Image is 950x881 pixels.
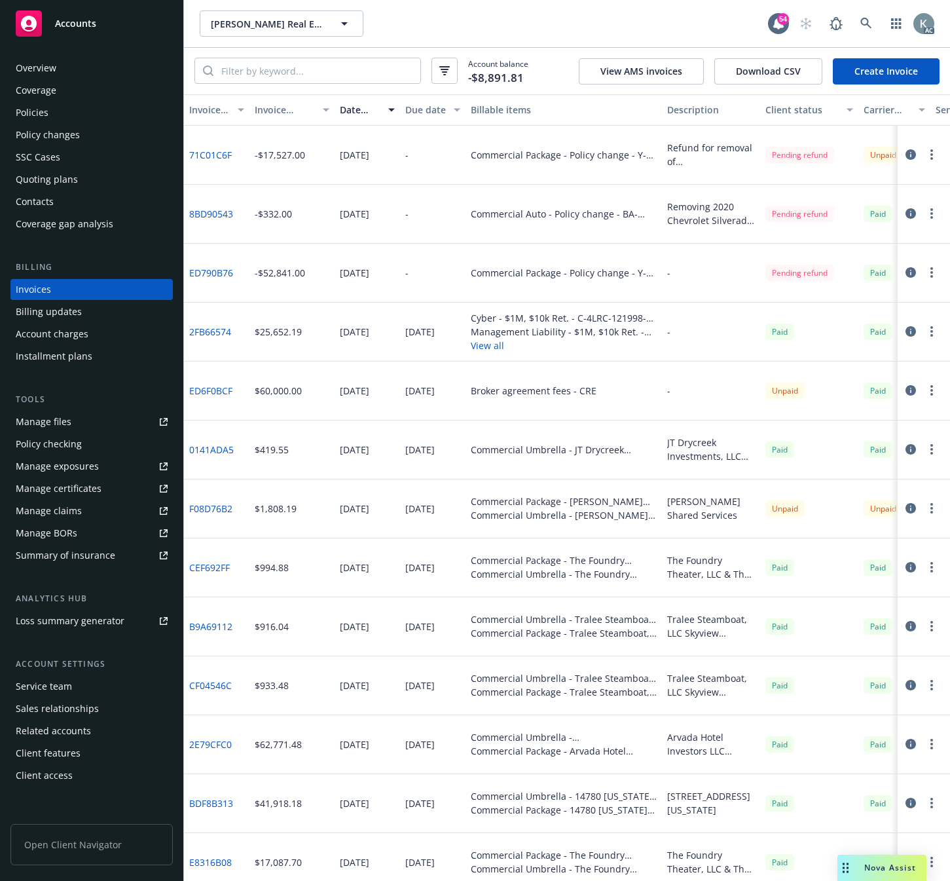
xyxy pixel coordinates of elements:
div: [DATE] [405,738,435,751]
div: [DATE] [340,384,369,398]
a: Account charges [10,324,173,345]
div: Account charges [16,324,88,345]
a: Report a Bug [823,10,849,37]
div: Description [667,103,755,117]
div: JT Drycreek Investments, LLC [GEOGRAPHIC_DATA] [667,436,755,463]
button: Billable items [466,94,662,126]
span: Nova Assist [864,862,916,873]
a: Overview [10,58,173,79]
div: Commercial Umbrella - JT Drycreek Investments, LLC [471,443,657,457]
a: 71C01C6F [189,148,232,162]
a: Loss summary generator [10,610,173,631]
div: Commercial Package - Tralee Steamboat, LLC [471,685,657,699]
div: Tools [10,393,173,406]
button: Description [662,94,760,126]
a: CEF692FF [189,561,230,574]
button: Due date [400,94,466,126]
div: $419.55 [255,443,289,457]
div: $17,087.70 [255,855,302,869]
div: $933.48 [255,679,289,692]
a: ED6F0BCF [189,384,232,398]
div: [DATE] [340,679,369,692]
a: Switch app [883,10,909,37]
span: Paid [864,324,892,340]
div: Commercial Package - 14780 [US_STATE] 1, LLC [471,803,657,817]
a: Manage exposures [10,456,173,477]
span: Paid [765,559,794,576]
div: Commercial Umbrella - [GEOGRAPHIC_DATA] Investors LLC [471,730,657,744]
div: Paid [765,324,794,340]
div: [DATE] [340,443,369,457]
div: Summary of insurance [16,545,115,566]
a: Start snowing [793,10,819,37]
div: Paid [864,854,892,871]
div: Account settings [10,658,173,671]
div: Removing 2020 Chevrolet Silverado VIN: [US_VEHICLE_IDENTIFICATION_NUMBER] [667,200,755,227]
div: [DATE] [405,443,435,457]
div: Billable items [471,103,657,117]
span: Accounts [55,18,96,29]
div: [DATE] [340,561,369,574]
div: Date issued [340,103,380,117]
div: Paid [864,559,892,576]
div: - [405,148,409,162]
div: Tralee Steamboat, LLC Skyview Apartments 2 [667,612,755,640]
div: Paid [765,677,794,694]
span: Paid [864,383,892,399]
div: Client features [16,743,81,764]
img: photo [913,13,934,34]
div: Policy changes [16,124,80,145]
div: Commercial Umbrella - Tralee Steamboat, LLC [471,612,657,626]
div: Billing [10,261,173,274]
div: Commercial Auto - Policy change - BA-B1575195-25-14-G [471,207,657,221]
div: - [405,266,409,280]
div: Commercial Package - Tralee Steamboat, LLC [471,626,657,640]
button: Client status [760,94,858,126]
span: -$8,891.81 [468,69,524,86]
div: $1,808.19 [255,502,297,515]
button: [PERSON_NAME] Real Estate Services, LLC [200,10,363,37]
a: Manage BORs [10,523,173,544]
div: Coverage gap analysis [16,214,113,234]
div: - [667,325,670,339]
div: Unpaid [864,147,903,163]
div: Policies [16,102,48,123]
div: Paid [864,441,892,458]
div: The Foundry Theater, LLC & The Foundry Loveland, LLC The Foundry - Theater [667,848,755,876]
div: Management Liability - $1M, $10k Ret. - EKS3574881 [471,325,657,339]
div: Manage exposures [16,456,99,477]
div: 54 [777,13,789,25]
a: Coverage [10,80,173,101]
div: $994.88 [255,561,289,574]
div: [DATE] [405,502,435,515]
div: Analytics hub [10,592,173,605]
div: [DATE] [405,325,435,339]
div: Policy checking [16,434,82,455]
div: Commercial Umbrella - The Foundry Theater, LLC & The Foundry Loveland, LLC [471,567,657,581]
div: Paid [765,854,794,871]
a: Manage files [10,411,173,432]
div: Commercial Package - The Foundry Theater, LLC & The Foundry Loveland, LLC [471,553,657,567]
div: [DATE] [340,855,369,869]
div: Commercial Package - The Foundry Theater, LLC & The Foundry Loveland, LLC [471,848,657,862]
div: Billing updates [16,301,82,322]
div: Client access [16,765,73,786]
div: Commercial Package - Policy change - Y-630-5S978357-TIL-25 [471,148,657,162]
div: Paid [864,618,892,635]
span: Paid [864,206,892,222]
button: Carrier status [858,94,930,126]
a: Policy changes [10,124,173,145]
div: Commercial Package - [PERSON_NAME] Shared Services [471,495,657,508]
button: Invoice amount [249,94,335,126]
div: Carrier status [864,103,911,117]
a: Accounts [10,5,173,42]
div: Commercial Umbrella - Tralee Steamboat, LLC [471,671,657,685]
div: [DATE] [340,148,369,162]
a: Sales relationships [10,698,173,719]
a: F08D76B2 [189,502,232,515]
div: - [405,207,409,221]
